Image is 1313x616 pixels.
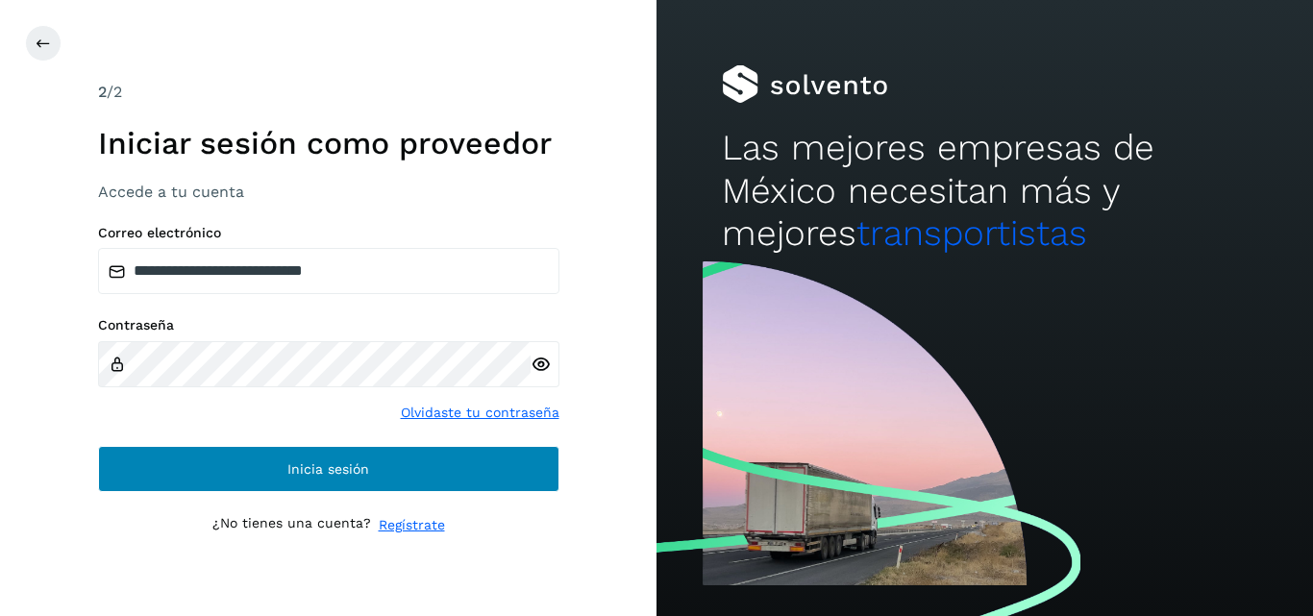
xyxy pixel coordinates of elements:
h3: Accede a tu cuenta [98,183,559,201]
span: 2 [98,83,107,101]
a: Olvidaste tu contraseña [401,403,559,423]
span: Inicia sesión [287,462,369,476]
p: ¿No tienes una cuenta? [212,515,371,535]
span: transportistas [856,212,1087,254]
label: Contraseña [98,317,559,333]
button: Inicia sesión [98,446,559,492]
h2: Las mejores empresas de México necesitan más y mejores [722,127,1247,255]
h1: Iniciar sesión como proveedor [98,125,559,161]
label: Correo electrónico [98,225,559,241]
div: /2 [98,81,559,104]
a: Regístrate [379,515,445,535]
